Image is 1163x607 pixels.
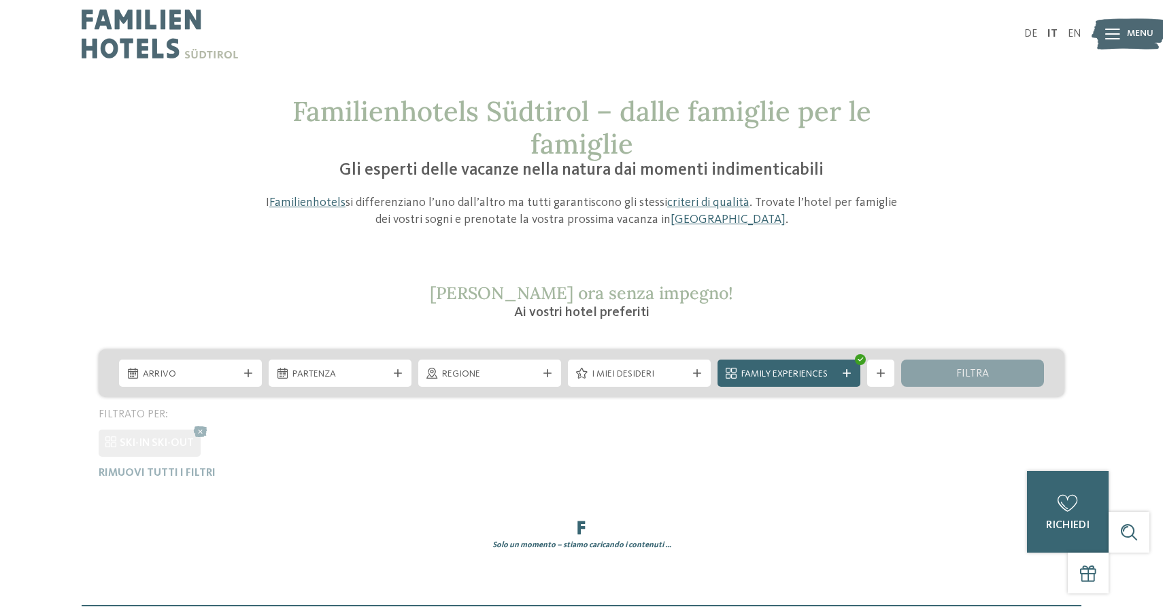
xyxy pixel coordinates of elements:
[671,213,786,226] a: [GEOGRAPHIC_DATA]
[292,94,871,161] span: Familienhotels Südtirol – dalle famiglie per le famiglie
[442,368,537,381] span: Regione
[592,368,687,381] span: I miei desideri
[339,162,824,179] span: Gli esperti delle vacanze nella natura dai momenti indimenticabili
[88,540,1075,551] div: Solo un momento – stiamo caricando i contenuti …
[1068,29,1081,39] a: EN
[269,196,345,209] a: Familienhotels
[514,306,650,319] span: Ai vostri hotel preferiti
[1046,520,1090,531] span: richiedi
[667,196,749,209] a: criteri di qualità
[1024,29,1037,39] a: DE
[258,194,905,228] p: I si differenziano l’uno dall’altro ma tutti garantiscono gli stessi . Trovate l’hotel per famigl...
[143,368,238,381] span: Arrivo
[292,368,388,381] span: Partenza
[1047,29,1058,39] a: IT
[741,368,837,381] span: Family Experiences
[430,282,733,304] span: [PERSON_NAME] ora senza impegno!
[1027,471,1109,553] a: richiedi
[1127,27,1153,41] span: Menu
